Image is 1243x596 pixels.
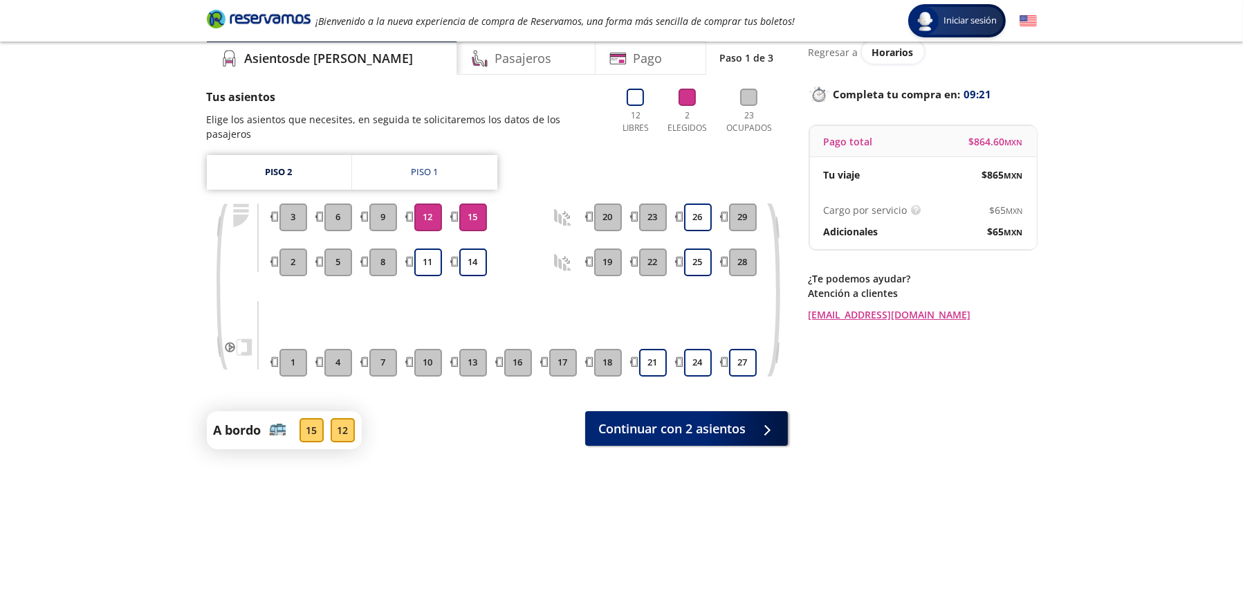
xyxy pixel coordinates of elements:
[279,249,307,276] button: 2
[207,89,603,105] p: Tus asientos
[594,349,622,377] button: 18
[639,349,667,377] button: 21
[684,249,712,276] button: 25
[279,204,307,231] button: 3
[331,418,355,442] div: 12
[369,204,397,231] button: 9
[411,165,438,179] div: Piso 1
[324,204,352,231] button: 6
[414,204,442,231] button: 12
[585,411,788,446] button: Continuar con 2 asientos
[214,421,261,440] p: A bordo
[599,419,746,438] span: Continuar con 2 asientos
[1005,137,1023,147] small: MXN
[617,109,654,134] p: 12 Libres
[207,8,311,29] i: Brand Logo
[824,224,878,239] p: Adicionales
[988,224,1023,239] span: $ 65
[639,249,667,276] button: 22
[324,349,352,377] button: 4
[369,349,397,377] button: 7
[721,109,777,134] p: 23 Ocupados
[665,109,710,134] p: 2 Elegidos
[634,49,663,68] h4: Pago
[824,134,873,149] p: Pago total
[982,168,1023,182] span: $ 865
[207,8,311,33] a: Brand Logo
[809,84,1037,104] p: Completa tu compra en :
[352,155,497,190] a: Piso 1
[316,15,795,28] em: ¡Bienvenido a la nueva experiencia de compra de Reservamos, una forma más sencilla de comprar tus...
[1006,206,1023,216] small: MXN
[549,349,577,377] button: 17
[495,49,552,68] h4: Pasajeros
[809,307,1037,322] a: [EMAIL_ADDRESS][DOMAIN_NAME]
[414,349,442,377] button: 10
[720,51,774,65] p: Paso 1 de 3
[824,203,908,217] p: Cargo por servicio
[207,155,351,190] a: Piso 2
[207,112,603,141] p: Elige los asientos que necesites, en seguida te solicitaremos los datos de los pasajeros
[459,204,487,231] button: 15
[809,271,1037,286] p: ¿Te podemos ayudar?
[1020,12,1037,30] button: English
[245,49,414,68] h4: Asientos de [PERSON_NAME]
[369,249,397,276] button: 8
[809,45,858,60] p: Regresar a
[729,204,757,231] button: 29
[964,87,992,102] span: 09:21
[324,249,352,276] button: 5
[824,168,860,182] p: Tu viaje
[969,134,1023,149] span: $ 864.60
[872,46,914,59] span: Horarios
[279,349,307,377] button: 1
[504,349,532,377] button: 16
[414,249,442,276] button: 11
[809,286,1037,300] p: Atención a clientes
[459,249,487,276] button: 14
[300,418,324,442] div: 15
[729,349,757,377] button: 27
[1004,227,1023,237] small: MXN
[990,203,1023,217] span: $ 65
[939,14,1003,28] span: Iniciar sesión
[809,40,1037,64] div: Regresar a ver horarios
[684,204,712,231] button: 26
[594,249,622,276] button: 19
[729,249,757,276] button: 28
[594,204,622,231] button: 20
[639,204,667,231] button: 23
[684,349,712,377] button: 24
[459,349,487,377] button: 13
[1004,170,1023,181] small: MXN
